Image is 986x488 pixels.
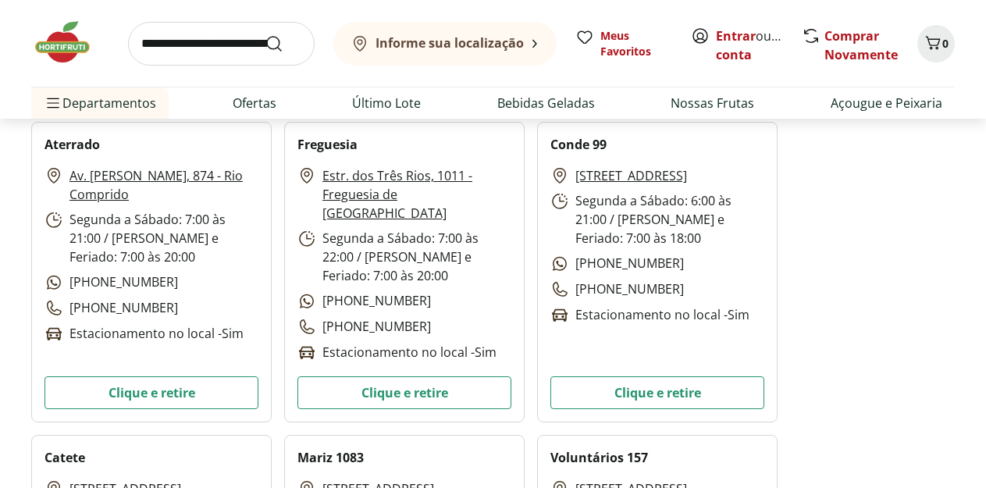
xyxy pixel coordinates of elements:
[44,84,156,122] span: Departamentos
[917,25,955,62] button: Carrinho
[44,84,62,122] button: Menu
[831,94,942,112] a: Açougue e Peixaria
[716,27,785,64] span: ou
[31,19,109,66] img: Hortifruti
[297,343,497,362] p: Estacionamento no local - Sim
[550,376,764,409] button: Clique e retire
[233,94,276,112] a: Ofertas
[824,27,898,63] a: Comprar Novamente
[942,36,949,51] span: 0
[265,34,302,53] button: Submit Search
[44,298,178,318] p: [PHONE_NUMBER]
[297,135,358,154] h2: Freguesia
[44,448,85,467] h2: Catete
[333,22,557,66] button: Informe sua localização
[550,191,764,248] p: Segunda a Sábado: 6:00 às 21:00 / [PERSON_NAME] e Feriado: 7:00 às 18:00
[575,28,672,59] a: Meus Favoritos
[352,94,421,112] a: Último Lote
[600,28,672,59] span: Meus Favoritos
[44,272,178,292] p: [PHONE_NUMBER]
[44,210,258,266] p: Segunda a Sábado: 7:00 às 21:00 / [PERSON_NAME] e Feriado: 7:00 às 20:00
[575,166,687,185] a: [STREET_ADDRESS]
[44,324,244,344] p: Estacionamento no local - Sim
[297,317,431,337] p: [PHONE_NUMBER]
[297,376,511,409] button: Clique e retire
[497,94,595,112] a: Bebidas Geladas
[297,448,364,467] h2: Mariz 1083
[550,305,749,325] p: Estacionamento no local - Sim
[376,34,524,52] b: Informe sua localização
[716,27,756,45] a: Entrar
[550,254,684,273] p: [PHONE_NUMBER]
[69,166,258,204] a: Av. [PERSON_NAME], 874 - Rio Comprido
[297,229,511,285] p: Segunda a Sábado: 7:00 às 22:00 / [PERSON_NAME] e Feriado: 7:00 às 20:00
[550,280,684,299] p: [PHONE_NUMBER]
[550,448,648,467] h2: Voluntários 157
[297,291,431,311] p: [PHONE_NUMBER]
[671,94,754,112] a: Nossas Frutas
[44,376,258,409] button: Clique e retire
[322,166,511,223] a: Estr. dos Três Rios, 1011 - Freguesia de [GEOGRAPHIC_DATA]
[128,22,315,66] input: search
[716,27,802,63] a: Criar conta
[44,135,100,154] h2: Aterrado
[550,135,607,154] h2: Conde 99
